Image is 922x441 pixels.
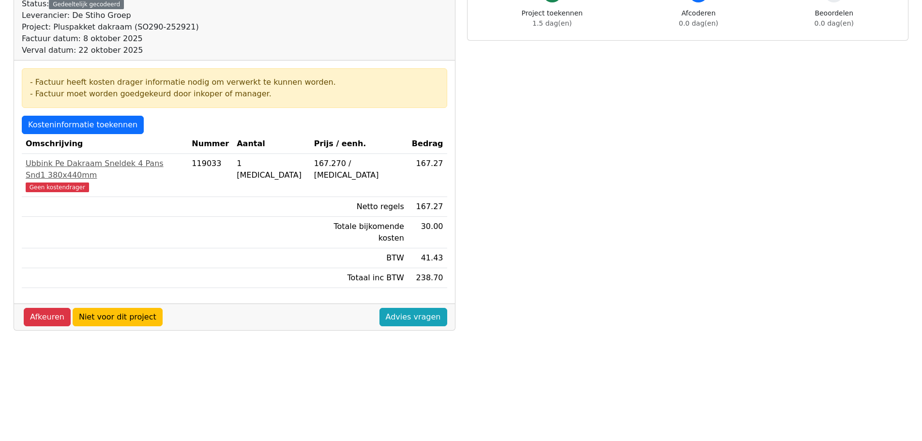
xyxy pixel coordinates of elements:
div: Afcoderen [679,8,718,29]
td: 167.27 [408,197,447,217]
td: BTW [310,248,408,268]
div: 1 [MEDICAL_DATA] [237,158,306,181]
a: Kosteninformatie toekennen [22,116,144,134]
span: 0.0 dag(en) [815,19,854,27]
div: Verval datum: 22 oktober 2025 [22,45,199,56]
div: 167.270 / [MEDICAL_DATA] [314,158,404,181]
span: Geen kostendrager [26,182,89,192]
th: Nummer [188,134,233,154]
td: Totaal inc BTW [310,268,408,288]
div: Project toekennen [522,8,583,29]
div: - Factuur heeft kosten drager informatie nodig om verwerkt te kunnen worden. [30,76,439,88]
td: 238.70 [408,268,447,288]
div: Factuur datum: 8 oktober 2025 [22,33,199,45]
td: 30.00 [408,217,447,248]
th: Omschrijving [22,134,188,154]
td: Totale bijkomende kosten [310,217,408,248]
a: Afkeuren [24,308,71,326]
div: Beoordelen [815,8,854,29]
span: 0.0 dag(en) [679,19,718,27]
div: Project: Pluspakket dakraam (SO290-252921) [22,21,199,33]
td: 41.43 [408,248,447,268]
td: 167.27 [408,154,447,197]
th: Prijs / eenh. [310,134,408,154]
span: 1.5 dag(en) [532,19,572,27]
a: Ubbink Pe Dakraam Sneldek 4 Pans Snd1 380x440mmGeen kostendrager [26,158,184,193]
div: - Factuur moet worden goedgekeurd door inkoper of manager. [30,88,439,100]
a: Advies vragen [379,308,447,326]
td: Netto regels [310,197,408,217]
th: Aantal [233,134,310,154]
a: Niet voor dit project [73,308,163,326]
div: Leverancier: De Stiho Groep [22,10,199,21]
td: 119033 [188,154,233,197]
div: Ubbink Pe Dakraam Sneldek 4 Pans Snd1 380x440mm [26,158,184,181]
th: Bedrag [408,134,447,154]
